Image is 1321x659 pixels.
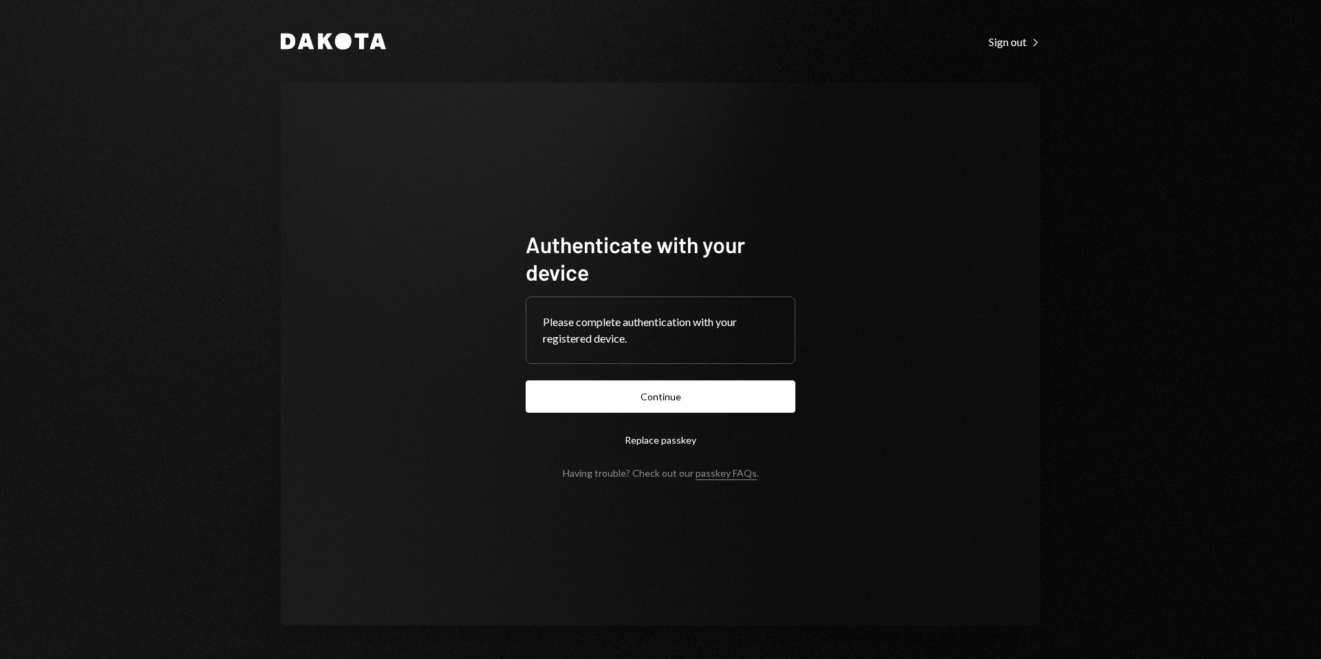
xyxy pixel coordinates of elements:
[543,314,778,347] div: Please complete authentication with your registered device.
[696,467,757,480] a: passkey FAQs
[563,467,759,479] div: Having trouble? Check out our .
[526,230,795,285] h1: Authenticate with your device
[526,424,795,456] button: Replace passkey
[989,34,1040,49] a: Sign out
[526,380,795,413] button: Continue
[989,35,1040,49] div: Sign out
